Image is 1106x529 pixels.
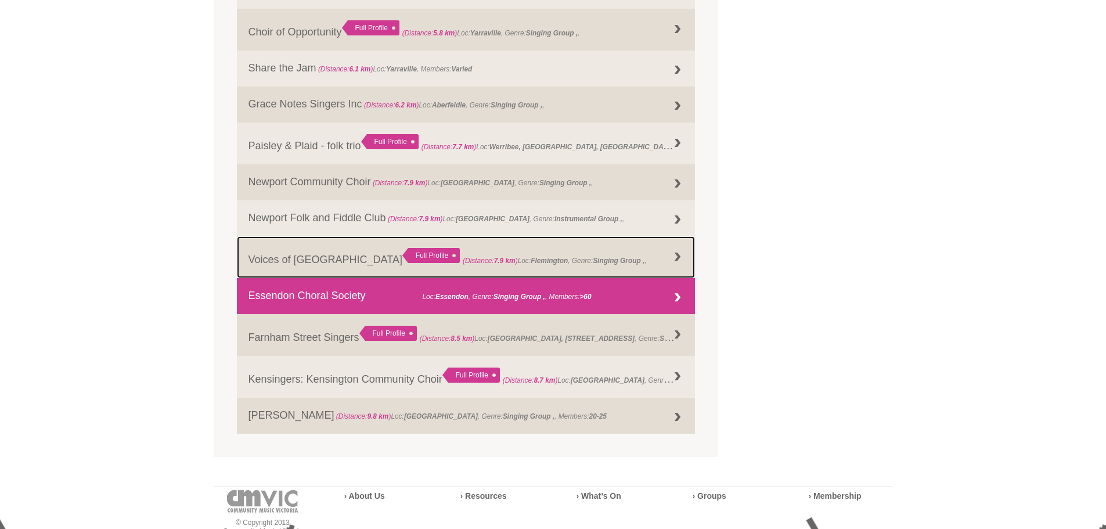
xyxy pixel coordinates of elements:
[451,65,472,73] strong: Varied
[435,293,469,301] strong: Essendon
[441,179,514,187] strong: [GEOGRAPHIC_DATA]
[237,398,696,434] a: [PERSON_NAME] (Distance:9.8 km)Loc:[GEOGRAPHIC_DATA], Genre:Singing Group ,, Members:20-25
[237,356,696,398] a: Kensingers: Kensington Community Choir Full Profile (Distance:8.7 km)Loc:[GEOGRAPHIC_DATA], Genre...
[366,293,592,301] span: Loc: , Genre: , Members:
[660,332,711,343] strong: Singing Group ,
[460,491,507,501] a: › Resources
[237,164,696,200] a: Newport Community Choir (Distance:7.9 km)Loc:[GEOGRAPHIC_DATA], Genre:Singing Group ,,
[421,140,1035,152] span: Loc: , Genre: , Members:
[488,334,635,343] strong: [GEOGRAPHIC_DATA], [STREET_ADDRESS]
[364,101,419,109] span: (Distance: )
[589,412,607,420] strong: 20-25
[452,143,474,151] strong: 7.7 km
[334,412,607,420] span: Loc: , Genre: , Members:
[362,101,545,109] span: Loc: , Genre: ,
[386,65,417,73] strong: Yarraville
[359,326,417,341] div: Full Profile
[433,29,455,37] strong: 5.8 km
[503,376,558,384] span: (Distance: )
[531,257,568,265] strong: Flemington
[494,257,516,265] strong: 7.9 km
[420,334,475,343] span: (Distance: )
[503,373,723,385] span: Loc: , Genre: ,
[373,179,428,187] span: (Distance: )
[402,248,460,263] div: Full Profile
[463,257,518,265] span: (Distance: )
[593,257,644,265] strong: Singing Group ,
[237,314,696,356] a: Farnham Street Singers Full Profile (Distance:8.5 km)Loc:[GEOGRAPHIC_DATA], [STREET_ADDRESS], Gen...
[336,412,391,420] span: (Distance: )
[526,29,578,37] strong: Singing Group ,
[432,101,466,109] strong: Aberfeldie
[579,293,591,301] strong: >60
[237,123,696,164] a: Paisley & Plaid - folk trio Full Profile (Distance:7.7 km)Loc:Werribee, [GEOGRAPHIC_DATA], [GEOGR...
[237,87,696,123] a: Grace Notes Singers Inc (Distance:6.2 km)Loc:Aberfeldie, Genre:Singing Group ,,
[386,215,625,223] span: Loc: , Genre: ,
[470,29,501,37] strong: Yarraville
[237,200,696,236] a: Newport Folk and Fiddle Club (Distance:7.9 km)Loc:[GEOGRAPHIC_DATA], Genre:Instrumental Group ,,
[442,368,500,383] div: Full Profile
[404,412,478,420] strong: [GEOGRAPHIC_DATA]
[463,257,647,265] span: Loc: , Genre: ,
[402,29,457,37] span: (Distance: )
[237,9,696,51] a: Choir of Opportunity Full Profile (Distance:5.8 km)Loc:Yarraville, Genre:Singing Group ,,
[388,215,443,223] span: (Distance: )
[456,215,529,223] strong: [GEOGRAPHIC_DATA]
[493,293,545,301] strong: Singing Group ,
[361,134,419,149] div: Full Profile
[451,334,472,343] strong: 8.5 km
[489,140,892,152] strong: Werribee, [GEOGRAPHIC_DATA], [GEOGRAPHIC_DATA], [GEOGRAPHIC_DATA]. Western Suburbs. [GEOGRAPHIC_D...
[554,215,622,223] strong: Instrumental Group ,
[571,376,644,384] strong: [GEOGRAPHIC_DATA]
[693,491,726,501] a: › Groups
[398,293,420,301] strong: 8.3 km
[534,376,555,384] strong: 8.7 km
[237,236,696,278] a: Voices of [GEOGRAPHIC_DATA] Full Profile (Distance:7.9 km)Loc:Flemington, Genre:Singing Group ,,
[419,215,440,223] strong: 7.9 km
[349,65,370,73] strong: 6.1 km
[237,278,696,314] a: Essendon Choral Society (Distance:8.3 km)Loc:Essendon, Genre:Singing Group ,, Members:>60
[368,293,423,301] span: (Distance: )
[421,143,477,151] span: (Distance: )
[342,20,399,35] div: Full Profile
[809,491,862,501] a: › Membership
[577,491,621,501] a: › What’s On
[404,179,425,187] strong: 7.9 km
[371,179,593,187] span: Loc: , Genre: ,
[402,29,580,37] span: Loc: , Genre: ,
[227,490,298,513] img: cmvic-logo-footer.png
[503,412,554,420] strong: Singing Group ,
[539,179,591,187] strong: Singing Group ,
[491,101,542,109] strong: Singing Group ,
[367,412,388,420] strong: 9.8 km
[237,51,696,87] a: Share the Jam (Distance:6.1 km)Loc:Yarraville, Members:Varied
[318,65,373,73] span: (Distance: )
[420,332,714,343] span: Loc: , Genre: ,
[344,491,385,501] a: › About Us
[316,65,473,73] span: Loc: , Members:
[395,101,416,109] strong: 6.2 km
